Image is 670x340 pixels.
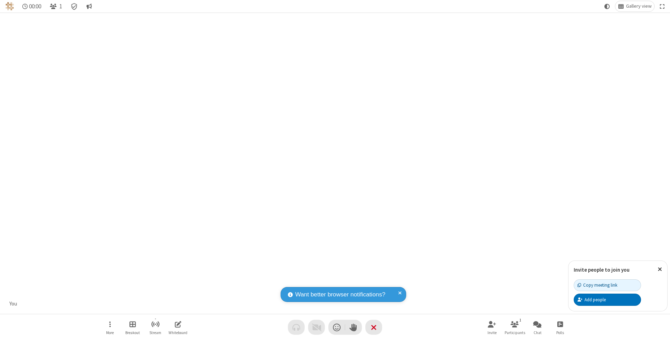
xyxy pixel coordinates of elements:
[47,1,65,12] button: Open participant list
[68,1,81,12] div: Meeting details Encryption enabled
[345,320,362,335] button: Raise hand
[518,317,523,323] div: 1
[574,266,630,273] label: Invite people to join you
[527,317,548,337] button: Open chat
[482,317,502,337] button: Invite participants (⌘+Shift+I)
[295,290,385,299] span: Want better browser notifications?
[122,317,143,337] button: Manage Breakout Rooms
[169,331,187,335] span: Whiteboard
[145,317,166,337] button: Start streaming
[487,331,497,335] span: Invite
[574,294,641,305] button: Add people
[288,320,305,335] button: Audio problem - check your Internet connection or call by phone
[7,300,20,308] div: You
[83,1,95,12] button: Conversation
[29,3,41,10] span: 00:00
[328,320,345,335] button: Send a reaction
[602,1,613,12] button: Using system theme
[550,317,571,337] button: Open poll
[653,261,667,278] button: Close popover
[125,331,140,335] span: Breakout
[534,331,542,335] span: Chat
[626,3,652,9] span: Gallery view
[99,317,120,337] button: Open menu
[556,331,564,335] span: Polls
[167,317,188,337] button: Open shared whiteboard
[504,317,525,337] button: Open participant list
[149,331,161,335] span: Stream
[657,1,668,12] button: Fullscreen
[615,1,654,12] button: Change layout
[106,331,114,335] span: More
[505,331,525,335] span: Participants
[574,279,641,291] button: Copy meeting link
[6,2,14,10] img: QA Selenium DO NOT DELETE OR CHANGE
[59,3,62,10] span: 1
[365,320,382,335] button: End or leave meeting
[20,1,44,12] div: Timer
[578,282,617,288] div: Copy meeting link
[308,320,325,335] button: Video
